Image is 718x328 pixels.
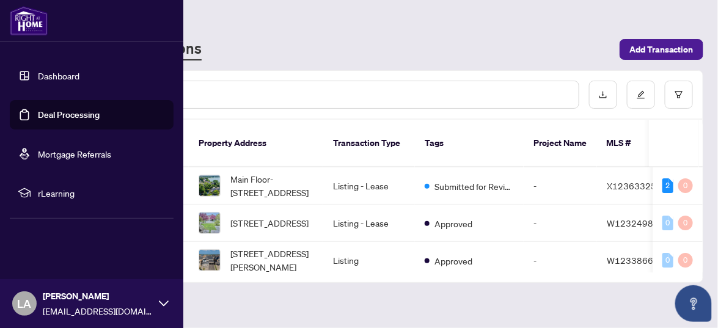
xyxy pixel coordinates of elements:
img: thumbnail-img [199,250,220,271]
div: 0 [662,216,673,230]
a: Dashboard [38,70,79,81]
td: - [524,167,597,205]
div: 2 [662,178,673,193]
span: Submitted for Review [434,180,514,193]
div: 0 [678,178,693,193]
span: Main Floor-[STREET_ADDRESS] [230,172,313,199]
button: edit [627,81,655,109]
span: [STREET_ADDRESS] [230,216,309,230]
td: Listing - Lease [323,205,415,242]
th: Property Address [189,120,323,167]
td: - [524,242,597,279]
span: edit [637,90,645,99]
span: filter [675,90,683,99]
img: thumbnail-img [199,213,220,233]
span: rLearning [38,186,165,200]
span: download [599,90,607,99]
a: Mortgage Referrals [38,148,111,159]
td: - [524,205,597,242]
th: MLS # [597,120,670,167]
th: Tags [415,120,524,167]
span: Approved [434,217,472,230]
th: Project Name [524,120,597,167]
img: logo [10,6,48,35]
span: Approved [434,254,472,268]
a: Deal Processing [38,109,100,120]
div: 0 [678,216,693,230]
td: Listing - Lease [323,167,415,205]
div: 0 [678,253,693,268]
span: [PERSON_NAME] [43,290,153,303]
span: LA [18,295,32,312]
span: W12338664 [607,255,659,266]
span: [EMAIL_ADDRESS][DOMAIN_NAME] [43,304,153,318]
button: Add Transaction [620,39,703,60]
span: Add Transaction [629,40,694,59]
th: Transaction Type [323,120,415,167]
button: download [589,81,617,109]
span: [STREET_ADDRESS][PERSON_NAME] [230,247,313,274]
div: 0 [662,253,673,268]
button: Open asap [675,285,712,322]
button: filter [665,81,693,109]
td: Listing [323,242,415,279]
img: thumbnail-img [199,175,220,196]
span: X12363325 [607,180,656,191]
span: W12324985 [607,217,659,228]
